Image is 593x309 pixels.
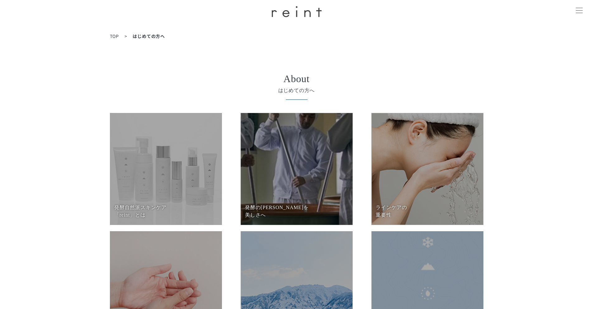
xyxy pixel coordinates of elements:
[371,113,483,225] a: ラインケアの重要性
[272,6,322,17] img: ロゴ
[129,74,465,84] h2: About
[110,33,119,39] a: TOP
[129,87,465,94] span: はじめての方へ
[241,113,353,225] a: 発酵の[PERSON_NAME]を美しさへ
[114,204,217,219] dt: 発酵自然派スキンケア 「reint」とは
[245,204,348,219] dt: 発酵の[PERSON_NAME]を 美しさへ
[110,113,222,225] a: 発酵自然派スキンケア「reint」とは
[376,204,479,219] dt: ラインケアの 重要性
